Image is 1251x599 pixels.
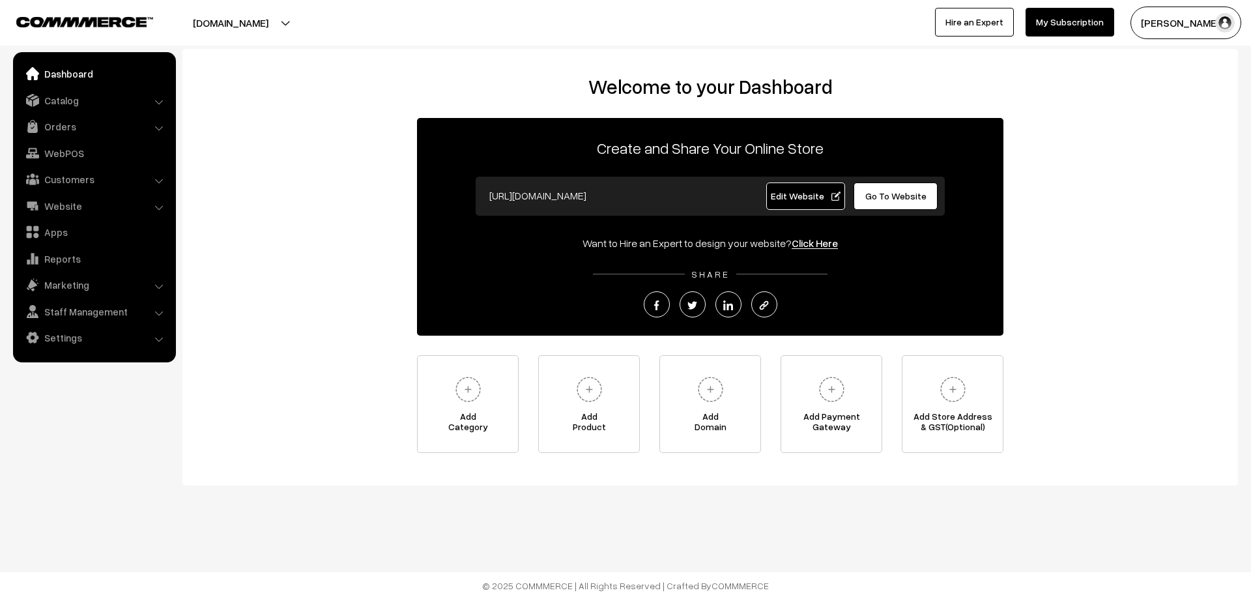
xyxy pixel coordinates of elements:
a: Edit Website [766,183,846,210]
span: Go To Website [865,190,927,201]
img: plus.svg [935,372,971,407]
a: Dashboard [16,62,171,85]
span: Add Product [539,411,639,437]
a: AddProduct [538,355,640,453]
a: WebPOS [16,141,171,165]
a: Catalog [16,89,171,112]
a: AddDomain [659,355,761,453]
a: Orders [16,115,171,138]
p: Create and Share Your Online Store [417,136,1003,160]
span: Edit Website [771,190,841,201]
a: Website [16,194,171,218]
img: user [1215,13,1235,33]
a: Hire an Expert [935,8,1014,37]
a: Staff Management [16,300,171,323]
a: Customers [16,168,171,191]
img: plus.svg [693,372,728,407]
a: Add PaymentGateway [781,355,882,453]
a: Settings [16,326,171,349]
span: Add Store Address & GST(Optional) [902,411,1003,437]
button: [DOMAIN_NAME] [147,7,314,39]
a: Marketing [16,273,171,297]
span: SHARE [685,269,736,280]
a: AddCategory [417,355,519,453]
h2: Welcome to your Dashboard [195,75,1225,98]
a: Go To Website [854,183,938,210]
div: Want to Hire an Expert to design your website? [417,235,1003,251]
a: Click Here [792,237,838,250]
a: Apps [16,220,171,244]
img: plus.svg [814,372,850,407]
a: COMMMERCE [712,580,769,591]
img: plus.svg [450,372,486,407]
a: Reports [16,247,171,270]
a: Add Store Address& GST(Optional) [902,355,1003,453]
span: Add Payment Gateway [781,411,882,437]
img: COMMMERCE [16,17,153,27]
button: [PERSON_NAME] D [1130,7,1241,39]
a: COMMMERCE [16,13,130,29]
span: Add Category [418,411,518,437]
img: plus.svg [571,372,607,407]
a: My Subscription [1026,8,1114,37]
span: Add Domain [660,411,760,437]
